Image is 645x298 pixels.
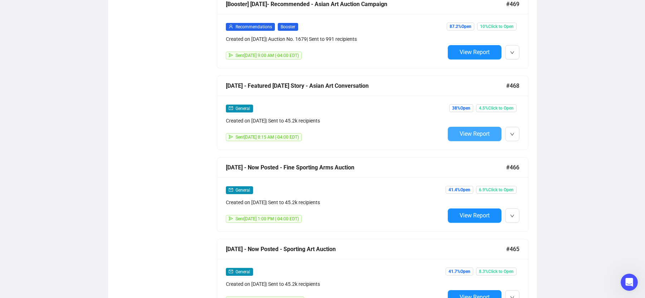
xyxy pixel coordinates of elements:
[477,23,517,30] span: 10% Click to Open
[278,23,298,31] span: Booster
[229,269,233,274] span: mail
[226,245,506,254] div: [DATE] - Now Posted - Sporting Art Auction
[460,212,490,219] span: View Report
[448,45,501,59] button: View Report
[447,23,474,30] span: 87.2% Open
[229,188,233,192] span: mail
[229,135,233,139] span: send
[506,163,519,172] span: #466
[460,130,490,137] span: View Report
[229,216,233,221] span: send
[229,24,233,29] span: user
[510,132,514,136] span: down
[448,208,501,223] button: View Report
[217,76,528,150] a: [DATE] - Featured [DATE] Story - Asian Art Conversation#468mailGeneralCreated on [DATE]| Sent to ...
[236,24,272,29] span: Recommendations
[236,216,299,221] span: Sent [DATE] 1:00 PM (-04:00 EDT)
[621,274,638,291] iframe: Intercom live chat
[226,163,506,172] div: [DATE] - Now Posted - Fine Sporting Arms Auction
[476,104,517,112] span: 4.5% Click to Open
[236,188,250,193] span: General
[476,186,517,194] span: 6.9% Click to Open
[229,53,233,57] span: send
[448,127,501,141] button: View Report
[236,106,250,111] span: General
[476,268,517,275] span: 8.3% Click to Open
[446,186,473,194] span: 41.4% Open
[226,117,445,125] div: Created on [DATE] | Sent to 45.2k recipients
[226,35,445,43] div: Created on [DATE] | Auction No. 1679 | Sent to 991 recipients
[236,135,299,140] span: Sent [DATE] 8:15 AM (-04:00 EDT)
[506,81,519,90] span: #468
[226,280,445,288] div: Created on [DATE] | Sent to 45.2k recipients
[229,106,233,110] span: mail
[510,51,514,55] span: down
[236,53,299,58] span: Sent [DATE] 9:00 AM (-04:00 EDT)
[217,157,528,232] a: [DATE] - Now Posted - Fine Sporting Arms Auction#466mailGeneralCreated on [DATE]| Sent to 45.2k r...
[236,269,250,274] span: General
[226,81,506,90] div: [DATE] - Featured [DATE] Story - Asian Art Conversation
[510,214,514,218] span: down
[506,245,519,254] span: #465
[226,198,445,206] div: Created on [DATE] | Sent to 45.2k recipients
[460,49,490,56] span: View Report
[449,104,473,112] span: 38% Open
[446,268,473,275] span: 41.7% Open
